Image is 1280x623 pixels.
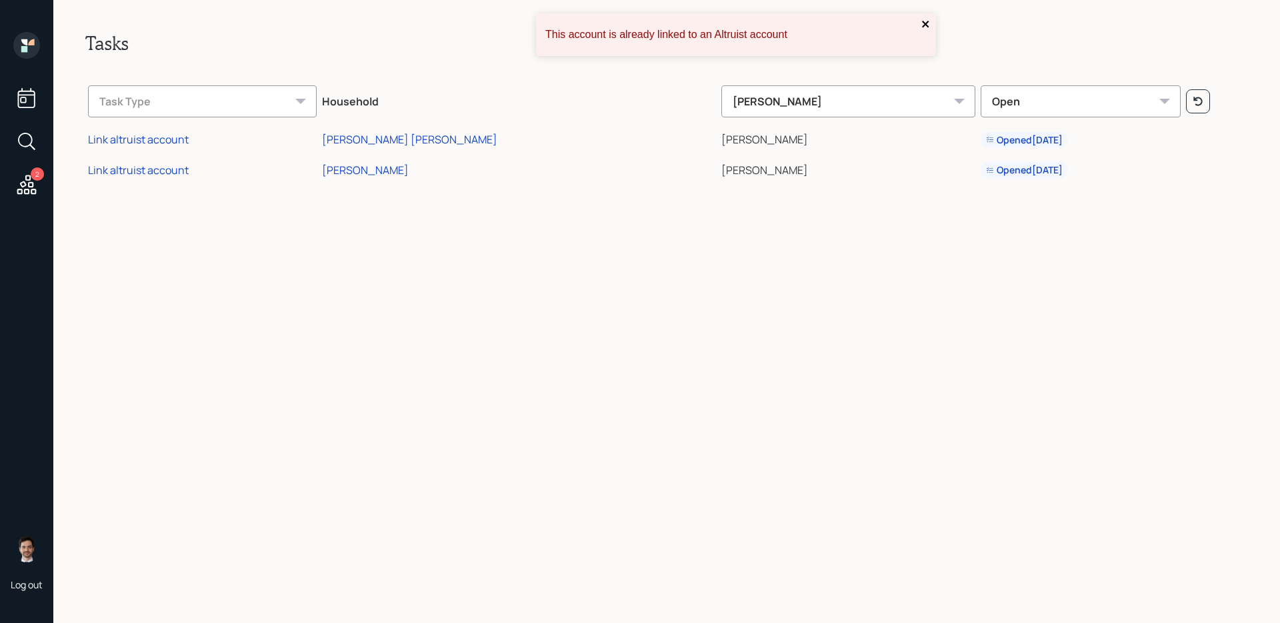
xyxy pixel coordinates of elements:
div: Link altruist account [88,163,189,177]
img: jonah-coleman-headshot.png [13,536,40,562]
div: Task Type [88,85,317,117]
td: [PERSON_NAME] [719,123,978,153]
h2: Tasks [85,32,1248,55]
div: Link altruist account [88,132,189,147]
div: Opened [DATE] [986,133,1063,147]
td: [PERSON_NAME] [719,153,978,183]
th: Household [319,76,719,123]
div: [PERSON_NAME] [322,163,409,177]
div: Log out [11,578,43,591]
div: [PERSON_NAME] [PERSON_NAME] [322,132,497,147]
div: Open [981,85,1180,117]
div: 2 [31,167,44,181]
div: This account is already linked to an Altruist account [545,29,917,41]
div: Opened [DATE] [986,163,1063,177]
button: close [921,19,931,31]
div: [PERSON_NAME] [721,85,975,117]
